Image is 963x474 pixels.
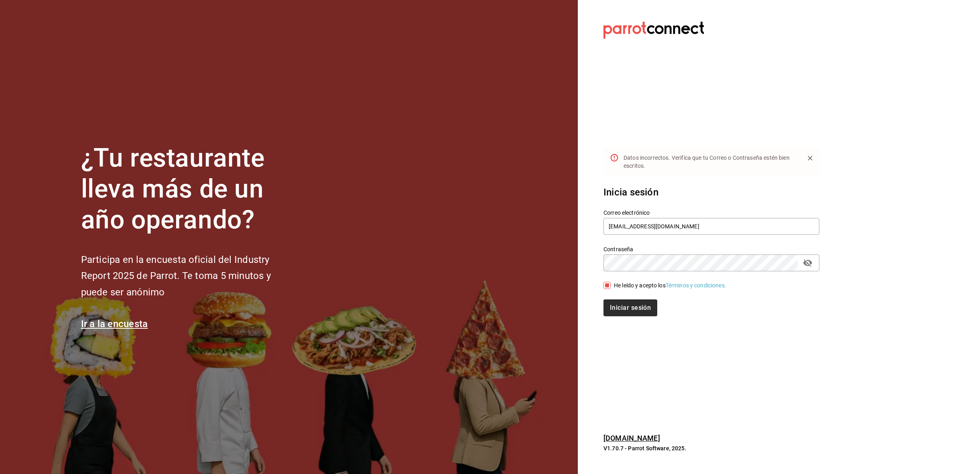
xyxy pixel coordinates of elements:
h1: ¿Tu restaurante lleva más de un año operando? [81,143,298,235]
p: V1.70.7 - Parrot Software, 2025. [603,444,819,452]
h2: Participa en la encuesta oficial del Industry Report 2025 de Parrot. Te toma 5 minutos y puede se... [81,252,298,301]
h3: Inicia sesión [603,185,819,199]
input: Ingresa tu correo electrónico [603,218,819,235]
button: Iniciar sesión [603,299,657,316]
label: Correo electrónico [603,210,819,216]
button: passwordField [801,256,815,270]
div: Datos incorrectos. Verifica que tu Correo o Contraseña estén bien escritos. [624,151,798,173]
div: He leído y acepto los [614,281,726,290]
label: Contraseña [603,246,819,252]
a: Ir a la encuesta [81,318,148,330]
a: [DOMAIN_NAME] [603,434,660,442]
button: Close [804,152,816,164]
a: Términos y condiciones. [666,282,726,289]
